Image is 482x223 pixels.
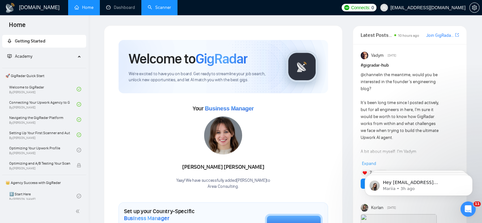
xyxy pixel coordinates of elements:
[460,201,476,217] iframe: Intercom live chat
[9,113,77,127] a: Navigating the GigRadar PlatformBy[PERSON_NAME]
[382,5,386,10] span: user
[362,161,376,166] span: Expand
[124,208,233,222] h1: Set up your Country-Specific
[7,54,12,58] span: fund-projection-screen
[9,128,77,142] a: Setting Up Your First Scanner and Auto-BidderBy[PERSON_NAME]
[371,204,383,211] span: Korlan
[286,51,318,82] img: gigradar-logo.png
[351,4,370,11] span: Connects:
[204,116,242,154] img: 1717012279191-83.jpg
[4,20,31,34] span: Home
[387,205,396,211] span: [DATE]
[77,163,81,167] span: lock
[361,52,368,59] img: Vadym
[388,53,396,58] span: [DATE]
[77,133,81,137] span: check-circle
[371,52,383,59] span: Vadym
[75,208,82,214] span: double-left
[426,32,454,39] a: Join GigRadar Slack Community
[193,105,254,112] span: Your
[28,24,109,30] p: Message from Mariia, sent 3h ago
[9,189,77,203] a: 1️⃣ Start HereBy[PERSON_NAME]
[205,105,254,112] span: Business Manager
[469,5,479,10] a: setting
[15,54,32,59] span: Academy
[469,3,479,13] button: setting
[106,5,135,10] a: dashboardDashboard
[74,5,93,10] a: homeHome
[361,62,459,69] h1: # gigradar-hub
[176,162,270,173] div: [PERSON_NAME] [PERSON_NAME]
[361,204,368,212] img: Korlan
[77,87,81,91] span: check-circle
[344,5,349,10] img: upwork-logo.png
[355,161,482,206] iframe: Intercom notifications message
[9,160,70,167] span: Optimizing and A/B Testing Your Scanner for Better Results
[129,71,276,83] span: We're excited to have you on board. Get ready to streamline your job search, unlock new opportuni...
[176,178,270,190] div: Yaay! We have successfully added [PERSON_NAME] to
[28,18,109,105] span: Hey [EMAIL_ADDRESS][DOMAIN_NAME], Looks like your Upwork agency Areia Consulting ran out of conne...
[470,5,479,10] span: setting
[196,50,247,67] span: GigRadar
[398,33,419,38] span: 10 hours ago
[77,102,81,107] span: check-circle
[124,215,169,222] span: Business Manager
[15,38,45,44] span: Getting Started
[77,117,81,122] span: check-circle
[9,167,70,170] span: By [PERSON_NAME]
[371,4,374,11] span: 0
[9,97,77,111] a: Connecting Your Upwork Agency to GigRadarBy[PERSON_NAME]
[9,82,77,96] a: Welcome to GigRadarBy[PERSON_NAME]
[361,31,392,39] span: Latest Posts from the GigRadar Community
[9,143,77,157] a: Optimizing Your Upwork ProfileBy[PERSON_NAME]
[5,3,15,13] img: logo
[455,32,459,37] span: export
[77,194,81,198] span: check-circle
[473,201,481,207] span: 11
[2,35,86,48] li: Getting Started
[176,184,270,190] p: Areia Consulting .
[7,39,12,43] span: rocket
[3,69,86,82] span: 🚀 GigRadar Quick Start
[148,5,171,10] a: searchScanner
[361,72,379,77] span: @channel
[129,50,247,67] h1: Welcome to
[77,148,81,152] span: check-circle
[3,176,86,189] span: 👑 Agency Success with GigRadar
[7,54,32,59] span: Academy
[455,32,459,38] a: export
